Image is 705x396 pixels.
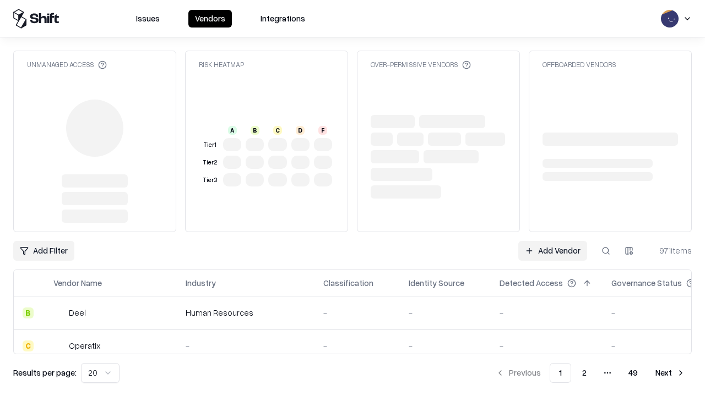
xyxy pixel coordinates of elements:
div: - [500,307,594,318]
div: Identity Source [409,277,464,289]
div: Over-Permissive Vendors [371,60,471,69]
button: Add Filter [13,241,74,261]
div: Offboarded Vendors [543,60,616,69]
button: Vendors [188,10,232,28]
nav: pagination [489,363,692,383]
button: Next [649,363,692,383]
div: - [186,340,306,351]
button: Integrations [254,10,312,28]
a: Add Vendor [518,241,587,261]
p: Results per page: [13,367,77,378]
button: 49 [620,363,647,383]
div: B [23,307,34,318]
div: Risk Heatmap [199,60,244,69]
div: Tier 1 [201,140,219,150]
img: Operatix [53,340,64,351]
div: A [228,126,237,135]
div: - [323,307,391,318]
div: - [323,340,391,351]
button: 2 [573,363,595,383]
div: B [251,126,259,135]
div: 971 items [648,245,692,256]
div: C [273,126,282,135]
div: - [409,307,482,318]
div: Tier 3 [201,175,219,185]
div: Operatix [69,340,100,351]
div: Unmanaged Access [27,60,107,69]
div: Detected Access [500,277,563,289]
div: F [318,126,327,135]
div: C [23,340,34,351]
div: D [296,126,305,135]
div: Human Resources [186,307,306,318]
div: Vendor Name [53,277,102,289]
div: - [500,340,594,351]
img: Deel [53,307,64,318]
div: - [409,340,482,351]
div: Governance Status [611,277,682,289]
div: Classification [323,277,373,289]
button: Issues [129,10,166,28]
div: Tier 2 [201,158,219,167]
div: Industry [186,277,216,289]
button: 1 [550,363,571,383]
div: Deel [69,307,86,318]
